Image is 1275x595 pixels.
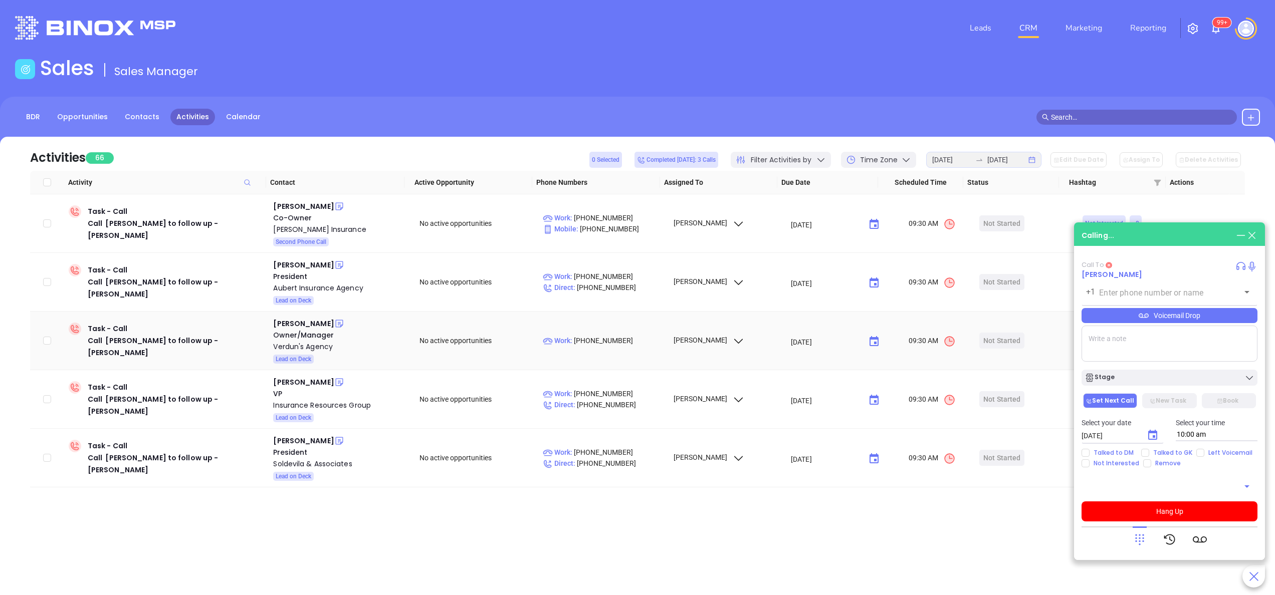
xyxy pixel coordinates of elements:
img: logo [15,16,175,40]
p: +1 [1086,286,1095,298]
div: No active opportunities [419,276,535,287]
div: Task - Call [88,323,266,359]
input: MM/DD/YYYY [791,219,860,229]
span: Completed [DATE]: 3 Calls [637,154,716,165]
span: Lead on Deck [276,354,311,365]
a: Opportunities [51,109,114,125]
span: 09:30 AM [909,218,956,230]
a: Marketing [1061,18,1106,38]
p: [PHONE_NUMBER] [543,399,664,410]
a: Leads [966,18,995,38]
span: [PERSON_NAME] [672,453,745,461]
span: [PERSON_NAME] [672,336,745,344]
p: [PHONE_NUMBER] [543,271,664,282]
span: Remove [1151,459,1185,467]
div: VP [273,388,405,399]
a: [PERSON_NAME] [1082,269,1142,279]
a: Aubert Insurance Agency [273,282,405,294]
th: Phone Numbers [532,171,660,194]
a: Activities [170,109,215,125]
span: Filter Activities by [751,155,811,165]
button: Choose date, selected date is Sep 19, 2025 [864,332,884,352]
span: 09:30 AM [909,276,956,289]
span: Work : [543,448,572,456]
span: Hashtag [1069,177,1149,188]
span: [PERSON_NAME] [672,277,745,285]
span: search [1042,114,1049,121]
span: Mobile : [543,225,578,233]
a: Soldevila & Associates [273,458,405,470]
div: Call [PERSON_NAME] to follow up - [PERSON_NAME] [88,276,266,300]
span: + 8 [1132,218,1139,229]
div: Not Started [983,215,1020,231]
div: Co-Owner [273,212,405,223]
span: Direct : [543,283,575,291]
span: Lead on Deck [276,412,311,423]
div: Call [PERSON_NAME] to follow up - [PERSON_NAME] [88,393,266,417]
button: Open [1240,479,1254,493]
span: Lead on Deck [276,471,311,482]
button: Choose date, selected date is Sep 19, 2025 [864,273,884,293]
p: [PHONE_NUMBER] [543,212,664,223]
h1: Sales [40,56,94,80]
span: Call To [1082,260,1104,269]
sup: 100 [1213,18,1231,28]
span: Second Phone Call [276,236,326,247]
span: to [975,156,983,164]
span: Activity [68,177,262,188]
div: Task - Call [88,440,266,476]
p: Select your date [1082,417,1164,428]
a: Insurance Resources Group [273,399,405,411]
div: No active opportunities [419,394,535,405]
div: Activities [30,149,86,167]
button: New Task [1142,393,1196,408]
div: Owner/Manager [273,330,405,341]
input: MM/DD/YYYY [791,395,860,405]
span: 09:30 AM [909,335,956,348]
span: Direct : [543,401,575,409]
div: [PERSON_NAME] [273,200,334,212]
button: Choose date, selected date is Sep 19, 2025 [864,214,884,234]
div: Task - Call [88,264,266,300]
input: Start date [932,154,971,165]
th: Active Opportunity [404,171,532,194]
div: [PERSON_NAME] [273,259,334,271]
button: Set Next Call [1083,393,1137,408]
span: Work : [543,214,572,222]
span: Talked to GK [1149,449,1196,457]
a: Verdun's Agency [273,341,405,353]
p: [PHONE_NUMBER] [543,388,664,399]
div: President [273,447,405,458]
div: Call [PERSON_NAME] to follow up - [PERSON_NAME] [88,335,266,359]
span: swap-right [975,156,983,164]
button: Choose date, selected date is Sep 19, 2025 [864,449,884,469]
a: BDR [20,109,46,125]
span: [PERSON_NAME] [672,395,745,403]
div: No active opportunities [419,452,535,463]
button: Open [1240,285,1254,299]
div: No active opportunities [419,218,535,229]
th: Scheduled Time [878,171,963,194]
p: [PHONE_NUMBER] [543,458,664,469]
span: Work : [543,390,572,398]
a: Reporting [1126,18,1170,38]
th: Due Date [777,171,879,194]
button: Delete Activities [1176,152,1241,167]
span: Sales Manager [114,64,198,79]
div: President [273,271,405,282]
div: [PERSON_NAME] [273,435,334,447]
button: Choose date, selected date is Sep 19, 2025 [864,390,884,410]
th: Assigned To [660,171,777,194]
div: [PERSON_NAME] [273,493,334,505]
div: [PERSON_NAME] [273,318,334,330]
button: Choose date, selected date is Sep 20, 2025 [1143,425,1163,445]
div: Call [PERSON_NAME] to follow up - [PERSON_NAME] [88,217,266,241]
button: Stage [1082,370,1257,386]
span: 09:30 AM [909,394,956,406]
span: Left Voicemail [1204,449,1256,457]
span: 09:30 AM [909,452,956,465]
